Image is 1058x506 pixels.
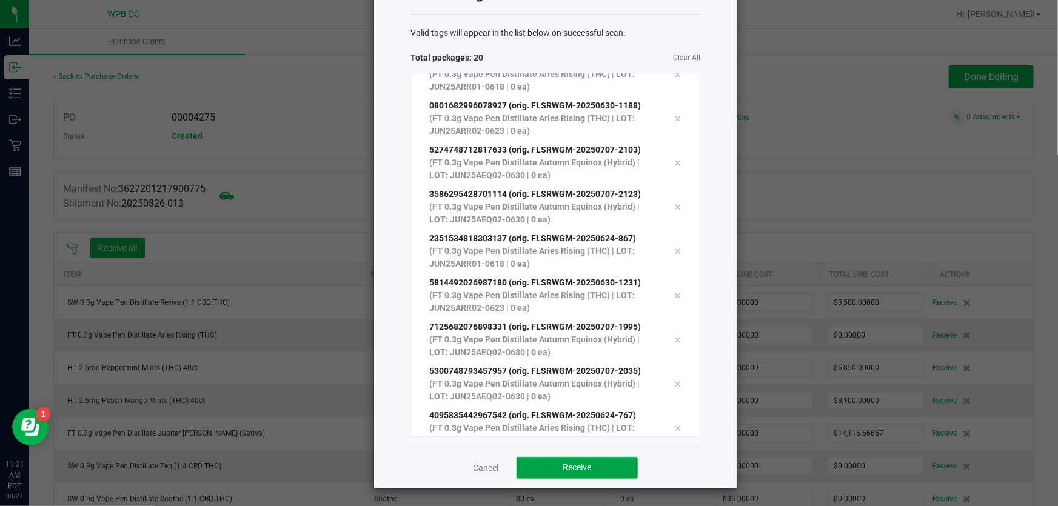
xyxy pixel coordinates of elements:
[410,27,626,39] span: Valid tags will appear in the list below on successful scan.
[429,112,656,138] p: (FT 0.3g Vape Pen Distillate Aries Rising (THC) | LOT: JUN25ARR02-0623 | 0 ea)
[517,457,638,479] button: Receive
[429,201,656,226] p: (FT 0.3g Vape Pen Distillate Autumn Equinox (Hybrid) | LOT: JUN25AEQ02-0630 | 0 ea)
[12,409,49,445] iframe: Resource center
[410,52,555,64] span: Total packages: 20
[36,407,50,422] iframe: Resource center unread badge
[665,376,691,391] div: Remove tag
[429,378,656,403] p: (FT 0.3g Vape Pen Distillate Autumn Equinox (Hybrid) | LOT: JUN25AEQ02-0630 | 0 ea)
[429,145,641,155] span: 5274748712817633 (orig. FLSRWGM-20250707-2103)
[429,410,636,420] span: 4095835442967542 (orig. FLSRWGM-20250624-767)
[673,53,700,63] a: Clear All
[429,156,656,182] p: (FT 0.3g Vape Pen Distillate Autumn Equinox (Hybrid) | LOT: JUN25AEQ02-0630 | 0 ea)
[429,68,656,93] p: (FT 0.3g Vape Pen Distillate Aries Rising (THC) | LOT: JUN25ARR01-0618 | 0 ea)
[665,199,691,214] div: Remove tag
[429,333,656,359] p: (FT 0.3g Vape Pen Distillate Autumn Equinox (Hybrid) | LOT: JUN25AEQ02-0630 | 0 ea)
[563,462,592,472] span: Receive
[665,67,691,81] div: Remove tag
[429,289,656,315] p: (FT 0.3g Vape Pen Distillate Aries Rising (THC) | LOT: JUN25ARR02-0623 | 0 ea)
[665,244,691,258] div: Remove tag
[429,233,636,243] span: 2351534818303137 (orig. FLSRWGM-20250624-867)
[429,322,641,331] span: 7125682076898331 (orig. FLSRWGM-20250707-1995)
[429,366,641,376] span: 5300748793457957 (orig. FLSRWGM-20250707-2035)
[665,421,691,435] div: Remove tag
[429,101,641,110] span: 0801682996078927 (orig. FLSRWGM-20250630-1188)
[429,278,641,287] span: 5814492026987180 (orig. FLSRWGM-20250630-1231)
[429,189,641,199] span: 3586295428701114 (orig. FLSRWGM-20250707-2123)
[665,332,691,347] div: Remove tag
[665,111,691,125] div: Remove tag
[473,462,498,474] a: Cancel
[665,288,691,302] div: Remove tag
[429,422,656,447] p: (FT 0.3g Vape Pen Distillate Aries Rising (THC) | LOT: JUN25ARR01-0618 | 0 ea)
[665,155,691,170] div: Remove tag
[429,245,656,270] p: (FT 0.3g Vape Pen Distillate Aries Rising (THC) | LOT: JUN25ARR01-0618 | 0 ea)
